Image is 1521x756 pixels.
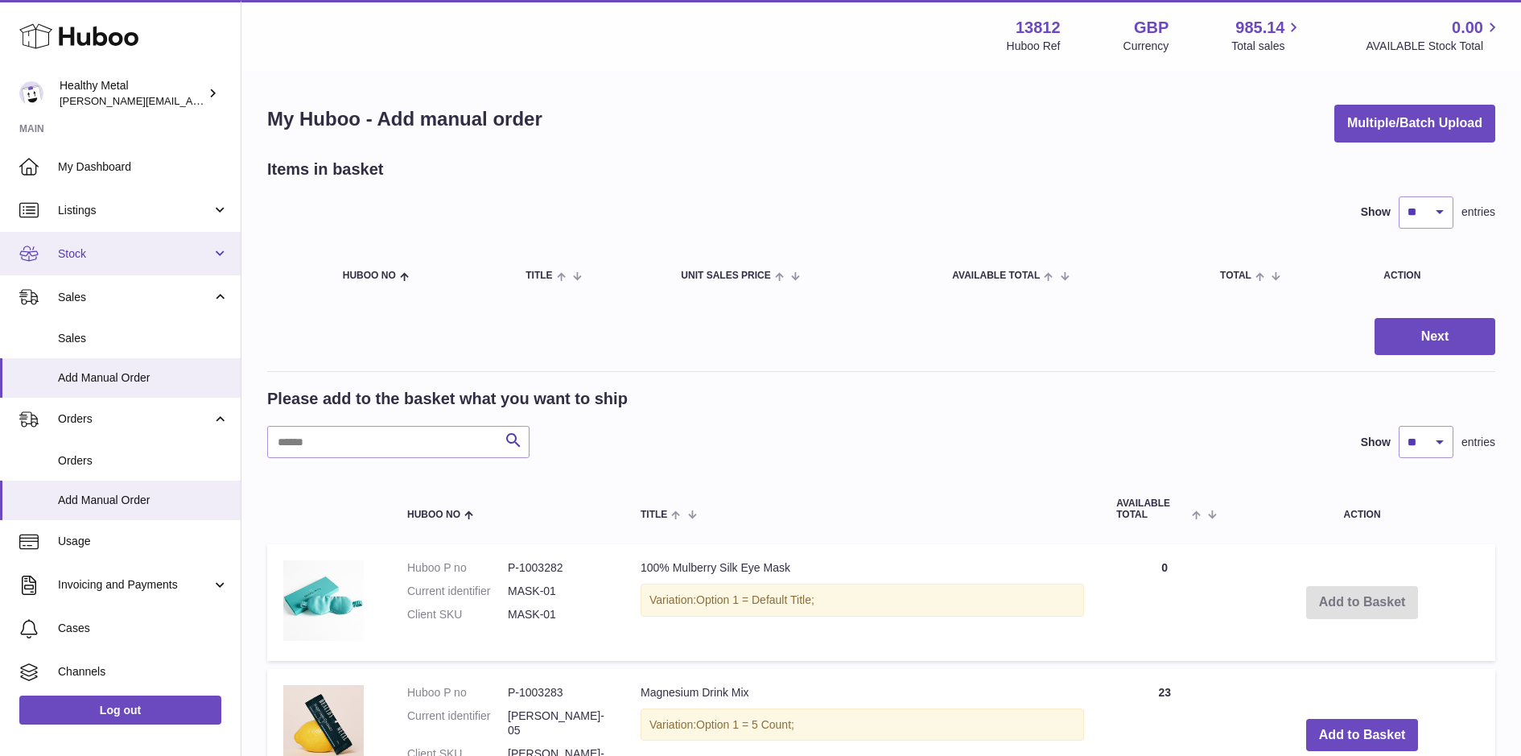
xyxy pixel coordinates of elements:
a: 0.00 AVAILABLE Stock Total [1366,17,1502,54]
h1: My Huboo - Add manual order [267,106,542,132]
dt: Huboo P no [407,560,508,576]
td: 0 [1100,544,1229,661]
span: Option 1 = Default Title; [696,593,814,606]
span: Sales [58,290,212,305]
span: Unit Sales Price [681,271,770,281]
span: Huboo no [407,510,460,520]
strong: 13812 [1016,17,1061,39]
th: Action [1229,482,1495,535]
span: Total sales [1231,39,1303,54]
span: Add Manual Order [58,370,229,386]
div: Action [1383,271,1479,281]
dt: Client SKU [407,607,508,622]
span: My Dashboard [58,159,229,175]
span: AVAILABLE Stock Total [1366,39,1502,54]
span: Orders [58,453,229,469]
h2: Items in basket [267,159,384,180]
span: Add Manual Order [58,493,229,508]
button: Add to Basket [1306,719,1419,752]
span: Total [1220,271,1251,281]
label: Show [1361,435,1391,450]
span: Sales [58,331,229,346]
span: entries [1461,435,1495,450]
dt: Current identifier [407,708,508,739]
div: Huboo Ref [1007,39,1061,54]
dd: MASK-01 [508,584,608,599]
span: 0.00 [1452,17,1483,39]
strong: GBP [1134,17,1169,39]
div: Currency [1123,39,1169,54]
dd: [PERSON_NAME]-05 [508,708,608,739]
span: Invoicing and Payments [58,577,212,593]
span: Cases [58,621,229,636]
button: Multiple/Batch Upload [1334,105,1495,143]
span: AVAILABLE Total [1116,498,1188,519]
span: Title [526,271,552,281]
span: Huboo no [343,271,396,281]
div: Variation: [641,708,1084,742]
dd: P-1003282 [508,560,608,576]
dt: Huboo P no [407,685,508,700]
span: entries [1461,204,1495,220]
dd: P-1003283 [508,685,608,700]
div: Healthy Metal [60,78,204,109]
label: Show [1361,204,1391,220]
img: 100% Mulberry Silk Eye Mask [283,560,364,641]
img: jose@healthy-metal.com [19,81,43,105]
span: [PERSON_NAME][EMAIL_ADDRESS][DOMAIN_NAME] [60,94,323,107]
span: AVAILABLE Total [952,271,1040,281]
span: Title [641,510,667,520]
span: 985.14 [1235,17,1284,39]
span: Stock [58,246,212,262]
a: 985.14 Total sales [1231,17,1303,54]
td: 100% Mulberry Silk Eye Mask [624,544,1100,661]
span: Orders [58,411,212,427]
button: Next [1375,318,1495,356]
dt: Current identifier [407,584,508,599]
span: Usage [58,534,229,549]
dd: MASK-01 [508,607,608,622]
span: Option 1 = 5 Count; [696,718,794,731]
span: Channels [58,664,229,680]
span: Listings [58,203,212,218]
h2: Please add to the basket what you want to ship [267,388,628,410]
div: Variation: [641,584,1084,617]
a: Log out [19,696,221,725]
